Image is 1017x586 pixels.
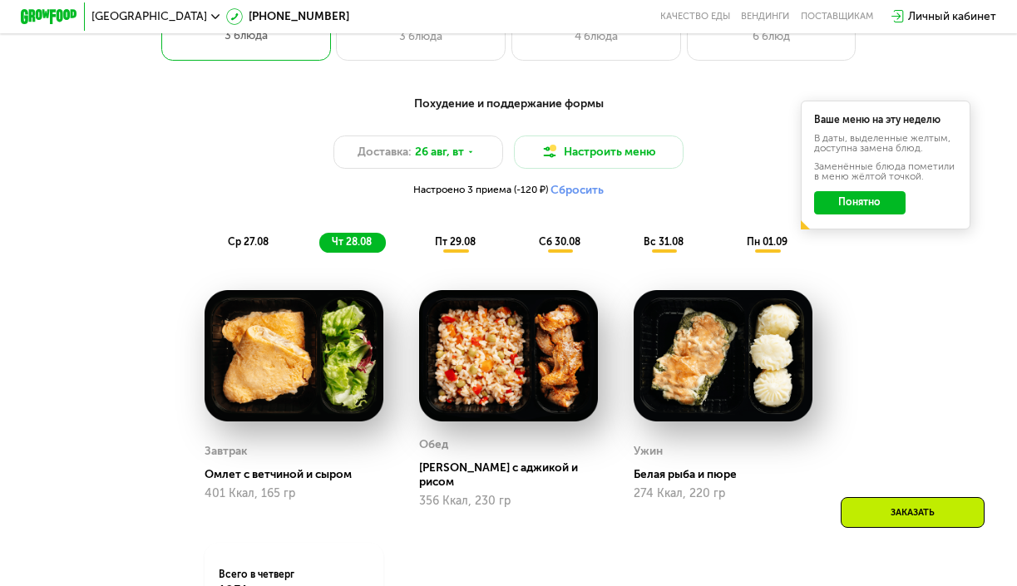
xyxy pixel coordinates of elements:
div: 4 блюда [526,28,666,45]
div: Омлет с ветчиной и сыром [205,467,395,481]
button: Сбросить [550,183,604,197]
div: Заказать [841,497,985,528]
span: сб 30.08 [539,236,580,248]
div: Похудение и поддержание формы [91,95,927,112]
div: 3 блюда [351,28,491,45]
div: 3 блюда [175,27,317,44]
button: Настроить меню [514,135,684,170]
div: Личный кабинет [908,8,996,25]
span: вс 31.08 [644,236,684,248]
button: Понятно [814,191,906,214]
span: 26 авг, вт [415,144,464,160]
span: ср 27.08 [228,236,269,248]
div: Завтрак [205,441,247,461]
div: Ужин [634,441,663,461]
span: [GEOGRAPHIC_DATA] [91,11,207,22]
div: 6 блюд [701,28,841,45]
span: Настроено 3 приема (-120 ₽) [413,185,548,195]
span: пн 01.09 [747,236,787,248]
div: Обед [419,434,448,455]
a: Качество еды [660,11,730,22]
div: 274 Ккал, 220 гр [634,487,812,500]
div: В даты, выделенные желтым, доступна замена блюд. [814,134,958,154]
span: пт 29.08 [435,236,476,248]
div: Белая рыба и пюре [634,467,824,481]
a: Вендинги [741,11,789,22]
div: 356 Ккал, 230 гр [419,495,598,508]
div: Ваше меню на эту неделю [814,116,958,126]
span: чт 28.08 [332,236,372,248]
a: [PHONE_NUMBER] [226,8,349,25]
div: поставщикам [801,11,873,22]
div: 401 Ккал, 165 гр [205,487,383,500]
span: Доставка: [358,144,412,160]
div: Заменённые блюда пометили в меню жёлтой точкой. [814,162,958,182]
div: [PERSON_NAME] с аджикой и рисом [419,460,610,489]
